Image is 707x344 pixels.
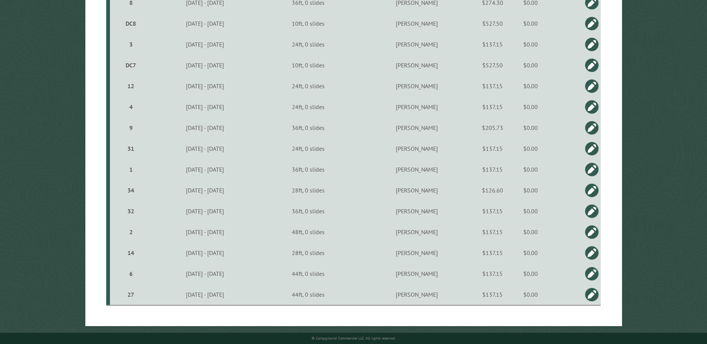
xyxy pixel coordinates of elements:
[151,82,259,90] div: [DATE] - [DATE]
[260,284,356,305] td: 44ft, 0 slides
[151,20,259,27] div: [DATE] - [DATE]
[260,34,356,55] td: 24ft, 0 slides
[356,76,478,96] td: [PERSON_NAME]
[477,13,507,34] td: $527.50
[507,13,553,34] td: $0.00
[113,249,149,257] div: 14
[477,180,507,201] td: $126.60
[260,222,356,242] td: 48ft, 0 slides
[356,242,478,263] td: [PERSON_NAME]
[477,242,507,263] td: $137.15
[507,222,553,242] td: $0.00
[113,291,149,298] div: 27
[507,284,553,305] td: $0.00
[113,20,149,27] div: DC8
[151,41,259,48] div: [DATE] - [DATE]
[507,34,553,55] td: $0.00
[151,145,259,152] div: [DATE] - [DATE]
[260,117,356,138] td: 36ft, 0 slides
[477,159,507,180] td: $137.15
[260,13,356,34] td: 10ft, 0 slides
[356,13,478,34] td: [PERSON_NAME]
[477,263,507,284] td: $137.15
[151,249,259,257] div: [DATE] - [DATE]
[113,145,149,152] div: 31
[477,76,507,96] td: $137.15
[260,55,356,76] td: 10ft, 0 slides
[477,117,507,138] td: $205.73
[477,34,507,55] td: $137.15
[507,76,553,96] td: $0.00
[260,76,356,96] td: 24ft, 0 slides
[151,291,259,298] div: [DATE] - [DATE]
[356,55,478,76] td: [PERSON_NAME]
[113,207,149,215] div: 32
[113,187,149,194] div: 34
[507,55,553,76] td: $0.00
[356,201,478,222] td: [PERSON_NAME]
[356,159,478,180] td: [PERSON_NAME]
[113,124,149,131] div: 9
[477,222,507,242] td: $137.15
[507,242,553,263] td: $0.00
[151,61,259,69] div: [DATE] - [DATE]
[151,270,259,277] div: [DATE] - [DATE]
[356,138,478,159] td: [PERSON_NAME]
[260,201,356,222] td: 36ft, 0 slides
[507,96,553,117] td: $0.00
[477,201,507,222] td: $137.15
[260,180,356,201] td: 28ft, 0 slides
[356,117,478,138] td: [PERSON_NAME]
[260,263,356,284] td: 44ft, 0 slides
[113,103,149,111] div: 4
[356,180,478,201] td: [PERSON_NAME]
[356,263,478,284] td: [PERSON_NAME]
[477,96,507,117] td: $137.15
[113,166,149,173] div: 1
[477,55,507,76] td: $527.50
[151,207,259,215] div: [DATE] - [DATE]
[151,103,259,111] div: [DATE] - [DATE]
[356,96,478,117] td: [PERSON_NAME]
[507,138,553,159] td: $0.00
[151,124,259,131] div: [DATE] - [DATE]
[507,159,553,180] td: $0.00
[113,82,149,90] div: 12
[507,117,553,138] td: $0.00
[260,138,356,159] td: 24ft, 0 slides
[356,34,478,55] td: [PERSON_NAME]
[477,284,507,305] td: $137.15
[151,228,259,236] div: [DATE] - [DATE]
[113,61,149,69] div: DC7
[507,201,553,222] td: $0.00
[113,228,149,236] div: 2
[507,180,553,201] td: $0.00
[113,270,149,277] div: 6
[151,187,259,194] div: [DATE] - [DATE]
[113,41,149,48] div: 3
[356,284,478,305] td: [PERSON_NAME]
[356,222,478,242] td: [PERSON_NAME]
[477,138,507,159] td: $137.15
[151,166,259,173] div: [DATE] - [DATE]
[507,263,553,284] td: $0.00
[260,242,356,263] td: 28ft, 0 slides
[312,336,396,341] small: © Campground Commander LLC. All rights reserved.
[260,96,356,117] td: 24ft, 0 slides
[260,159,356,180] td: 36ft, 0 slides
